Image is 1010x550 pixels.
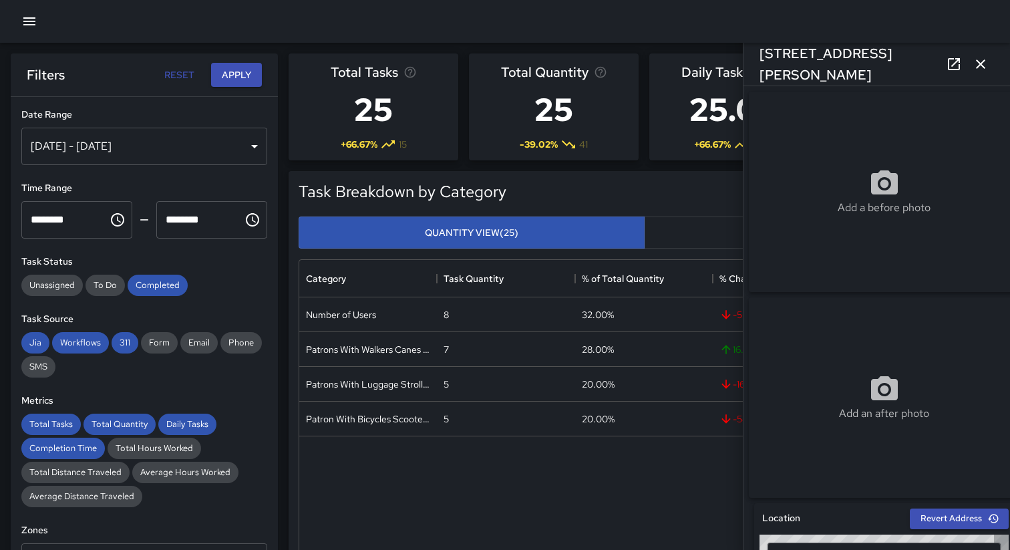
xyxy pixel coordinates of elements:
svg: Total number of tasks in the selected period, compared to the previous period. [403,65,417,79]
div: Completed [128,275,188,296]
div: 8 [444,308,449,321]
span: SMS [21,361,55,372]
span: Form [141,337,178,348]
h3: 25 [501,83,607,136]
span: Completed [128,279,188,291]
div: Number of Users [306,308,376,321]
span: -55.56 % [719,308,768,321]
span: To Do [86,279,125,291]
div: Phone [220,332,262,354]
h6: Task Status [21,255,267,269]
div: % of Total Quantity [582,260,664,297]
span: Unassigned [21,279,83,291]
div: 311 [112,332,138,354]
div: Average Distance Traveled [21,486,142,507]
div: 20.00% [582,378,615,391]
div: Patron With Bicycles Scooters Electric Scooters [306,412,430,426]
span: Total Quantity [501,61,588,83]
div: To Do [86,275,125,296]
div: 7 [444,343,449,356]
div: Jia [21,332,49,354]
h3: 25.00 [681,83,788,136]
div: % of Total Quantity [575,260,713,297]
h6: Time Range [21,181,267,196]
h6: Zones [21,523,267,538]
span: Email [180,337,218,348]
div: Category [299,260,437,297]
svg: Total task quantity in the selected period, compared to the previous period. [594,65,607,79]
div: Task Quantity [437,260,574,297]
span: Total Hours Worked [108,442,201,454]
button: Choose time, selected time is 2:00 PM [239,207,266,233]
h3: 25 [331,83,417,136]
span: -54.55 % [719,412,768,426]
span: 16.67 % [719,343,761,356]
h6: Date Range [21,108,267,122]
span: 311 [112,337,138,348]
div: Total Distance Traveled [21,462,130,483]
span: Jia [21,337,49,348]
h6: Filters [27,64,65,86]
div: 5 [444,412,449,426]
h6: Task Source [21,312,267,327]
div: Total Quantity [83,414,156,435]
div: Average Hours Worked [132,462,238,483]
div: Task Quantity [444,260,504,297]
div: % Change [719,260,762,297]
div: Unassigned [21,275,83,296]
span: Workflows [52,337,109,348]
span: Phone [220,337,262,348]
span: Total Tasks [21,418,81,430]
h6: Metrics [21,394,267,408]
span: + 66.67 % [694,138,731,151]
span: Total Quantity [83,418,156,430]
div: Workflows [52,332,109,354]
span: Total Distance Traveled [21,466,130,478]
button: Choose time, selected time is 11:00 AM [104,207,131,233]
div: Email [180,332,218,354]
div: 5 [444,378,449,391]
span: Total Tasks [331,61,398,83]
div: Category [306,260,346,297]
span: Average Hours Worked [132,466,238,478]
div: 20.00% [582,412,615,426]
button: Apply [211,63,262,88]
span: Completion Time [21,442,105,454]
span: + 66.67 % [341,138,377,151]
h5: Task Breakdown by Category [299,181,506,202]
div: Total Tasks [21,414,81,435]
span: Daily Tasks [681,61,749,83]
div: Total Hours Worked [108,438,201,459]
button: Tasks View(25) [644,217,990,249]
div: 32.00% [582,308,614,321]
div: Form [141,332,178,354]
button: Quantity View(25) [299,217,645,249]
span: 41 [579,138,588,151]
div: Patrons With Luggage Stroller Carts Wagons [306,378,430,391]
div: [DATE] - [DATE] [21,128,267,165]
div: SMS [21,356,55,378]
span: 15 [399,138,407,151]
button: Reset [158,63,200,88]
span: -39.02 % [520,138,558,151]
div: Daily Tasks [158,414,216,435]
span: Average Distance Traveled [21,491,142,502]
div: 28.00% [582,343,614,356]
div: Patrons With Walkers Canes Wheelchair [306,343,430,356]
span: Daily Tasks [158,418,216,430]
div: Completion Time [21,438,105,459]
span: -16.67 % [719,378,765,391]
